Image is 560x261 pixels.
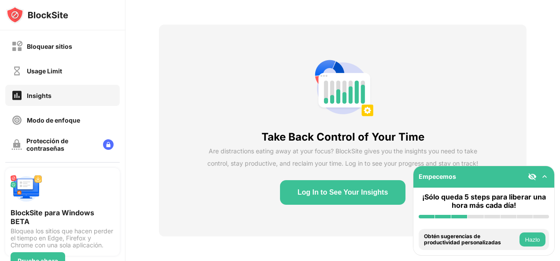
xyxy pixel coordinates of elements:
div: Take Back Control of Your Time [262,130,424,143]
div: Página de bloques personalizados [26,162,96,177]
img: password-protection-off.svg [11,139,22,150]
img: focus-off.svg [11,115,22,126]
img: block-off.svg [11,41,22,52]
img: push-desktop.svg [11,173,42,205]
div: Obtén sugerencias de productividad personalizadas [424,233,517,246]
div: Modo de enfoque [27,116,80,124]
img: omni-setup-toggle.svg [540,172,549,181]
div: ¡Sólo queda 5 steps para liberar una hora más cada día! [419,193,549,210]
button: Hazlo [519,232,545,246]
img: lock-menu.svg [103,139,114,150]
img: insights-non-login-state.png [311,57,375,120]
div: Are distractions eating away at your focus? BlockSite gives you the insights you need to take con... [207,145,478,170]
img: insights-on.svg [11,90,22,101]
div: Empecemos [419,173,456,180]
button: Log In to See Your Insights [280,180,406,205]
div: Insights [27,92,52,99]
div: BlockSite para Windows BETA [11,208,114,226]
img: time-usage-off.svg [11,65,22,76]
div: Usage Limit [27,67,62,75]
img: eye-not-visible.svg [528,172,537,181]
img: logo-blocksite.svg [6,6,68,24]
div: Protección de contraseñas [26,137,96,152]
div: Bloquea los sitios que hacen perder el tiempo en Edge, Firefox y Chrome con una sola aplicación. [11,228,114,249]
div: Bloquear sitios [27,43,72,50]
